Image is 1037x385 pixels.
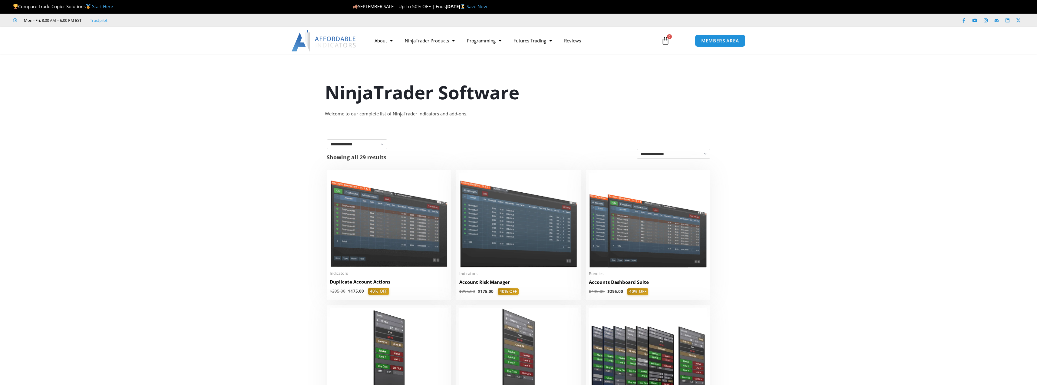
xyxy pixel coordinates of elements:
span: $ [607,289,610,294]
a: Trustpilot [90,17,107,24]
img: ⌛ [461,4,465,9]
img: 🍂 [353,4,358,9]
h2: Duplicate Account Actions [330,279,448,285]
span: 40% OFF [627,288,648,295]
span: Indicators [330,271,448,276]
bdi: 175.00 [348,288,364,294]
img: 🏆 [13,4,18,9]
img: Duplicate Account Actions [330,173,448,267]
img: Accounts Dashboard Suite [589,173,707,267]
a: Save Now [467,3,487,9]
span: SEPTEMBER SALE | Up To 50% OFF | Ends [353,3,446,9]
img: 🥇 [86,4,91,9]
h2: Account Risk Manager [459,279,578,285]
bdi: 175.00 [478,289,494,294]
a: MEMBERS AREA [695,35,745,47]
nav: Menu [368,34,654,48]
img: LogoAI [292,30,357,51]
a: About [368,34,399,48]
span: 40% OFF [368,288,389,295]
bdi: 295.00 [459,289,475,294]
a: Futures Trading [507,34,558,48]
span: 0 [667,34,672,39]
div: Welcome to our complete list of NinjaTrader indicators and add-ons. [325,110,712,118]
strong: [DATE] [446,3,467,9]
a: NinjaTrader Products [399,34,461,48]
h1: NinjaTrader Software [325,80,712,105]
a: Duplicate Account Actions [330,279,448,288]
bdi: 295.00 [607,289,623,294]
a: Accounts Dashboard Suite [589,279,707,288]
span: Indicators [459,271,578,276]
a: Programming [461,34,507,48]
span: $ [348,288,351,294]
span: Bundles [589,271,707,276]
span: $ [330,288,332,294]
span: 40% OFF [498,288,519,295]
span: $ [478,289,480,294]
span: $ [589,289,591,294]
a: 0 [652,32,679,49]
span: Mon - Fri: 8:00 AM – 6:00 PM EST [22,17,81,24]
h2: Accounts Dashboard Suite [589,279,707,285]
p: Showing all 29 results [327,154,386,160]
img: Account Risk Manager [459,173,578,267]
span: $ [459,289,462,294]
span: MEMBERS AREA [701,38,739,43]
a: Reviews [558,34,587,48]
bdi: 495.00 [589,289,605,294]
select: Shop order [637,149,710,159]
span: Compare Trade Copier Solutions [13,3,113,9]
a: Start Here [92,3,113,9]
a: Account Risk Manager [459,279,578,288]
bdi: 295.00 [330,288,345,294]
